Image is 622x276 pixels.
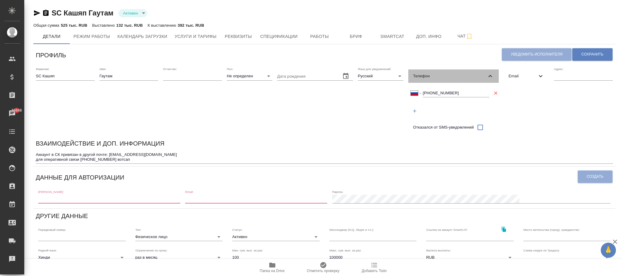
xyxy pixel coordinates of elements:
label: [PERSON_NAME]: [38,190,64,194]
label: Валюта выплаты: [426,249,451,252]
span: Папка на Drive [260,269,285,273]
label: Мин. сум. вып. за раз: [232,249,263,252]
label: Родной язык: [38,249,57,252]
div: Email [504,69,549,83]
label: Ссылка на аккаунт SmartCAT: [426,228,468,231]
label: Мессенджер (ICQ, Skype и т.п.): [329,228,374,231]
div: Хинди [38,253,126,262]
label: Пароль: [332,190,343,194]
span: Отметить проверку [307,269,339,273]
label: Пол: [227,68,233,71]
span: Услуги и тарифы [175,33,216,40]
span: Телефон [413,73,487,79]
button: Добавить [409,105,421,117]
p: 392 тыс. RUB [178,23,204,28]
svg: Подписаться [466,33,473,40]
div: RUB [426,253,514,262]
div: Не определен [227,72,272,80]
label: Ограничение по сроку: [135,249,167,252]
span: Сохранить [581,52,603,57]
label: Тип: [135,228,141,231]
p: Выставлено [92,23,117,28]
div: Русский [358,72,403,80]
label: Макс. сум. вып. за раз: [329,249,362,252]
label: Фамилия: [36,68,49,71]
button: Добавить Todo [349,259,400,276]
span: Добавить Todo [362,269,386,273]
label: Статус: [232,228,243,231]
span: Детали [37,33,66,40]
a: SC Кашяп Гаутам [52,9,114,17]
h6: Профиль [36,50,66,60]
button: Удалить [490,87,502,99]
span: 36846 [8,107,25,113]
div: Физическое лицо [135,233,223,241]
textarea: Аккаунт в СК привязан в другой почте: [EMAIL_ADDRESS][DOMAIN_NAME] для оперативной связи [PHONE_N... [36,152,613,162]
p: Общая сумма [33,23,61,28]
button: Папка на Drive [247,259,298,276]
span: Чат [451,32,480,40]
button: Активен [121,11,140,16]
span: Доп. инфо [414,33,444,40]
span: Smartcat [378,33,407,40]
label: Адрес: [554,68,563,71]
span: Работы [305,33,334,40]
h6: Другие данные [36,211,88,221]
a: 36846 [2,106,23,121]
p: 525 тыс. RUB [61,23,87,28]
label: Имя: [100,68,106,71]
label: Email: [185,190,194,194]
label: Место жительства (город), гражданство: [523,228,580,231]
div: Активен [232,233,320,241]
button: Скопировать ссылку [42,9,49,17]
div: Телефон [408,69,499,83]
button: 🙏 [601,243,616,258]
span: Спецификации [260,33,297,40]
h6: Взаимодействие и доп. информация [36,139,165,148]
p: 132 тыс. RUB [116,23,143,28]
label: Схема скидок по Традосу: [523,249,560,252]
label: Порядковый номер: [38,228,66,231]
span: Режим работы [73,33,110,40]
h6: Данные для авторизации [36,173,124,182]
span: Email [508,73,537,79]
p: К выставлению [148,23,178,28]
span: Календарь загрузки [117,33,168,40]
span: Бриф [342,33,371,40]
span: Отказался от SMS-уведомлений [413,124,474,130]
button: Скопировать ссылку [498,223,510,236]
span: Реквизиты [224,33,253,40]
label: Отчество: [163,68,177,71]
button: Сохранить [572,48,613,61]
span: 🙏 [603,244,614,257]
button: Отметить проверку [298,259,349,276]
label: Язык для уведомлений: [358,68,391,71]
div: раз в месяц [135,253,223,262]
button: Скопировать ссылку для ЯМессенджера [33,9,41,17]
div: Активен [118,9,147,17]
